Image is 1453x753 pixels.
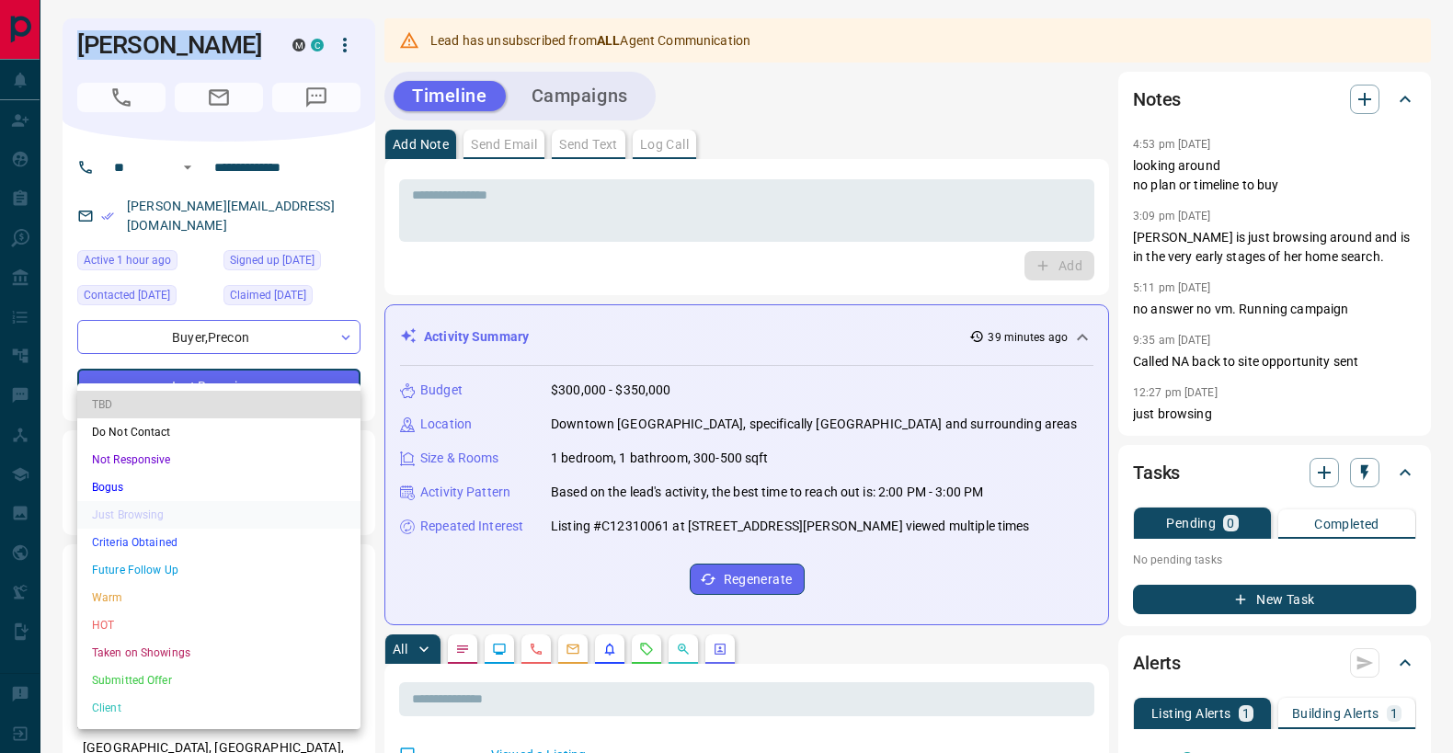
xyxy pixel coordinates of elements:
[77,694,360,722] li: Client
[77,667,360,694] li: Submitted Offer
[77,418,360,446] li: Do Not Contact
[77,529,360,556] li: Criteria Obtained
[77,639,360,667] li: Taken on Showings
[77,611,360,639] li: HOT
[77,556,360,584] li: Future Follow Up
[77,584,360,611] li: Warm
[77,391,360,418] li: TBD
[77,446,360,473] li: Not Responsive
[77,473,360,501] li: Bogus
